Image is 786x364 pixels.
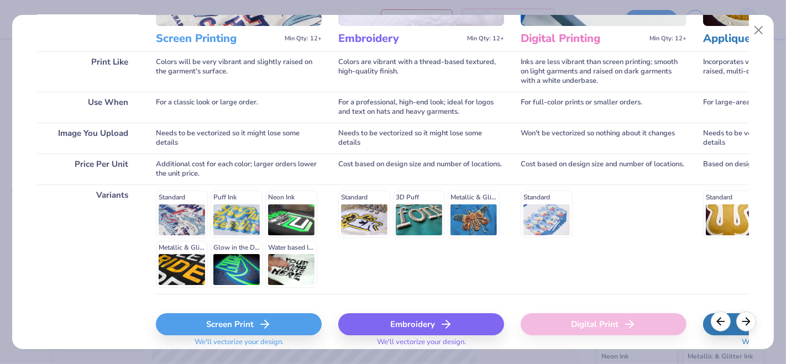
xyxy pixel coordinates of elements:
div: Cost based on design size and number of locations. [521,154,687,184]
div: Colors will be very vibrant and slightly raised on the garment's surface. [156,51,322,92]
div: Won't be vectorized so nothing about it changes [521,123,687,154]
div: Inks are less vibrant than screen printing; smooth on light garments and raised on dark garments ... [521,51,687,92]
div: Screen Print [156,313,322,335]
div: Image You Upload [37,123,139,154]
span: We'll vectorize your design. [373,337,470,354]
div: Variants [37,184,139,294]
span: Min Qty: 12+ [649,35,687,43]
div: Needs to be vectorized so it might lose some details [156,123,322,154]
div: Use When [37,92,139,123]
div: Print Like [37,51,139,92]
h3: Digital Printing [521,31,645,46]
div: Price Per Unit [37,154,139,184]
div: Needs to be vectorized so it might lose some details [338,123,504,154]
span: Min Qty: 12+ [467,35,504,43]
div: For a professional, high-end look; ideal for logos and text on hats and heavy garments. [338,92,504,123]
div: Colors are vibrant with a thread-based textured, high-quality finish. [338,51,504,92]
h3: Embroidery [338,31,463,46]
div: Cost based on design size and number of locations. [338,154,504,184]
span: We'll vectorize your design. [190,337,288,354]
div: Additional cost for each color; larger orders lower the unit price. [156,154,322,184]
div: For full-color prints or smaller orders. [521,92,687,123]
span: Min Qty: 12+ [285,35,322,43]
div: Embroidery [338,313,504,335]
h3: Screen Printing [156,31,280,46]
button: Close [748,20,769,41]
div: Digital Print [521,313,687,335]
div: For a classic look or large order. [156,92,322,123]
